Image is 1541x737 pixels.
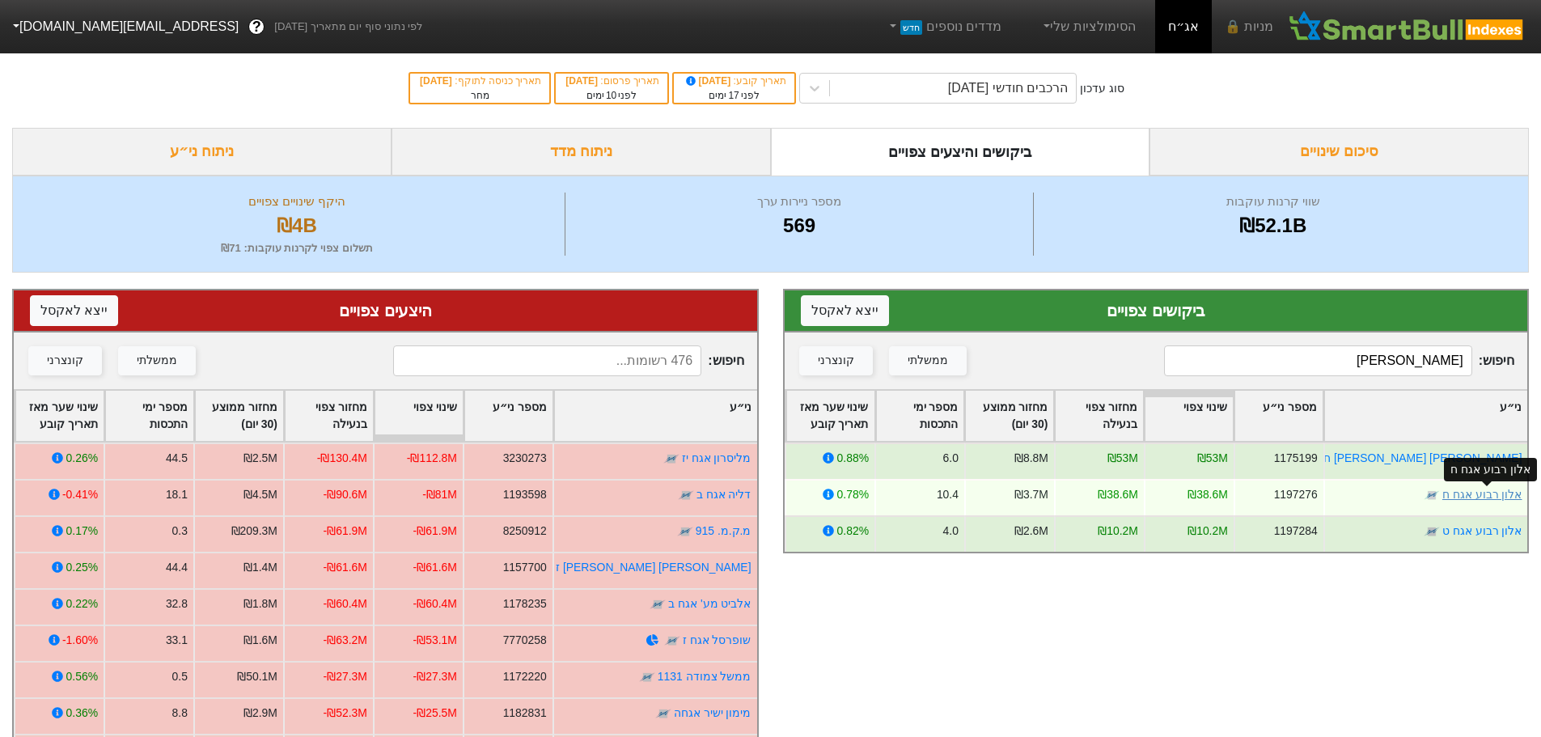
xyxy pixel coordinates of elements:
div: היקף שינויים צפויים [33,193,561,211]
div: 1178235 [503,595,547,612]
div: ₪2.5M [243,450,277,467]
div: 8.8 [172,705,188,722]
div: ביקושים והיצעים צפויים [771,128,1150,176]
div: ₪1.8M [243,595,277,612]
a: אלון רבוע אגח ט [1442,524,1522,537]
div: שווי קרנות עוקבות [1038,193,1508,211]
div: Toggle SortBy [1145,391,1233,441]
div: -₪81M [422,486,457,503]
div: 0.36% [66,705,98,722]
div: -1.60% [62,632,98,649]
div: 0.88% [836,450,868,467]
div: -0.41% [62,486,98,503]
div: 10.4 [936,486,958,503]
div: היצעים צפויים [30,299,741,323]
div: 8250912 [503,523,547,540]
div: -₪27.3M [324,668,367,685]
div: 3230273 [503,450,547,467]
div: ₪38.6M [1098,486,1138,503]
input: 93 רשומות... [1164,345,1472,376]
div: 0.25% [66,559,98,576]
div: Toggle SortBy [375,391,463,441]
div: -₪52.3M [324,705,367,722]
img: tase link [1423,487,1439,503]
div: 44.4 [166,559,188,576]
div: 18.1 [166,486,188,503]
div: Toggle SortBy [965,391,1053,441]
div: 0.26% [66,450,98,467]
div: 44.5 [166,450,188,467]
div: ניתוח מדד [392,128,771,176]
div: 1175199 [1273,450,1317,467]
div: Toggle SortBy [1234,391,1323,441]
div: -₪60.4M [413,595,457,612]
div: ₪53M [1196,450,1227,467]
button: ייצא לאקסל [801,295,889,326]
div: -₪53.1M [413,632,457,649]
button: קונצרני [28,346,102,375]
div: מספר ניירות ערך [569,193,1030,211]
div: תאריך פרסום : [564,74,659,88]
img: tase link [678,487,694,503]
div: ₪1.4M [243,559,277,576]
div: 32.8 [166,595,188,612]
div: 4.0 [942,523,958,540]
span: ? [252,16,261,38]
div: תאריך כניסה לתוקף : [418,74,541,88]
span: 10 [606,90,616,101]
div: ₪10.2M [1188,523,1228,540]
span: [DATE] [420,75,455,87]
div: 0.22% [66,595,98,612]
img: tase link [1423,523,1439,540]
button: ייצא לאקסל [30,295,118,326]
button: ממשלתי [118,346,196,375]
img: tase link [664,633,680,649]
div: לפני ימים [682,88,786,103]
div: קונצרני [47,352,83,370]
div: תשלום צפוי לקרנות עוקבות : ₪71 [33,240,561,256]
div: 7770258 [503,632,547,649]
div: 0.82% [836,523,868,540]
div: ₪1.6M [243,632,277,649]
span: לפי נתוני סוף יום מתאריך [DATE] [274,19,422,35]
span: חדש [900,20,922,35]
div: ₪4.5M [243,486,277,503]
input: 476 רשומות... [393,345,701,376]
a: ממשל צמודה 1131 [658,670,751,683]
a: מימון ישיר אגחה [674,706,751,719]
div: ניתוח ני״ע [12,128,392,176]
div: לפני ימים [564,88,659,103]
div: 6.0 [942,450,958,467]
div: Toggle SortBy [464,391,552,441]
a: [PERSON_NAME] [PERSON_NAME] ח [1323,451,1522,464]
span: 17 [728,90,739,101]
span: מחר [471,90,489,101]
img: SmartBull [1286,11,1528,43]
div: קונצרני [818,352,854,370]
button: ממשלתי [889,346,967,375]
span: חיפוש : [1164,345,1514,376]
div: ממשלתי [908,352,948,370]
button: קונצרני [799,346,873,375]
div: Toggle SortBy [15,391,104,441]
div: ₪2.6M [1014,523,1048,540]
div: 0.78% [836,486,868,503]
img: tase link [677,523,693,540]
div: 0.56% [66,668,98,685]
img: tase link [663,451,679,467]
div: Toggle SortBy [786,391,874,441]
div: -₪61.6M [413,559,457,576]
div: 1157700 [503,559,547,576]
div: ביקושים צפויים [801,299,1512,323]
div: ₪3.7M [1014,486,1048,503]
div: -₪112.8M [407,450,457,467]
div: 0.17% [66,523,98,540]
a: הסימולציות שלי [1034,11,1142,43]
div: -₪130.4M [317,450,367,467]
div: -₪25.5M [413,705,457,722]
span: חיפוש : [393,345,743,376]
div: ₪52.1B [1038,211,1508,240]
div: ₪209.3M [231,523,277,540]
div: -₪63.2M [324,632,367,649]
span: [DATE] [565,75,600,87]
